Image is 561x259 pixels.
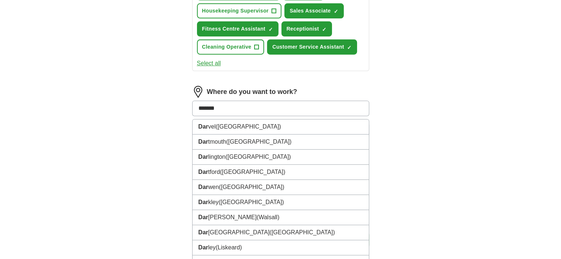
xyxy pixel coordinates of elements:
span: ([GEOGRAPHIC_DATA]) [226,139,291,145]
button: Fitness Centre Assistant✓ [197,21,278,36]
span: ✓ [334,8,338,14]
img: location.png [192,86,204,98]
span: ([GEOGRAPHIC_DATA]) [220,169,285,175]
li: vel [193,119,369,134]
span: ([GEOGRAPHIC_DATA]) [270,229,335,235]
span: Receptionist [287,25,319,33]
button: Receptionist✓ [281,21,332,36]
span: Customer Service Assistant [272,43,344,51]
li: tford [193,165,369,180]
span: (Walsall) [257,214,280,220]
strong: Dar [198,169,208,175]
span: Cleaning Operative [202,43,252,51]
li: [GEOGRAPHIC_DATA] [193,225,369,240]
button: Cleaning Operative [197,39,264,55]
strong: Dar [198,214,208,220]
button: Housekeeping Supervisor [197,3,282,18]
span: Fitness Centre Assistant [202,25,266,33]
li: kley [193,195,369,210]
strong: Dar [198,229,208,235]
li: lington [193,150,369,165]
button: Select all [197,59,221,68]
li: ley [193,240,369,255]
span: ✓ [347,45,352,50]
strong: Dar [198,184,208,190]
label: Where do you want to work? [207,87,297,97]
span: (Liskeard) [216,244,242,251]
span: ([GEOGRAPHIC_DATA]) [219,199,284,205]
strong: Dar [198,244,208,251]
strong: Dar [198,199,208,205]
button: Sales Associate✓ [284,3,343,18]
span: ✓ [269,27,273,32]
button: Customer Service Assistant✓ [267,39,357,55]
li: [PERSON_NAME] [193,210,369,225]
span: ([GEOGRAPHIC_DATA]) [216,123,281,130]
span: ([GEOGRAPHIC_DATA]) [225,154,291,160]
li: wen [193,180,369,195]
li: tmouth [193,134,369,150]
span: ([GEOGRAPHIC_DATA]) [219,184,284,190]
strong: Dar [198,123,208,130]
span: Housekeeping Supervisor [202,7,269,15]
strong: Dar [198,154,208,160]
strong: Dar [198,139,208,145]
span: ✓ [322,27,326,32]
span: Sales Associate [290,7,330,15]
